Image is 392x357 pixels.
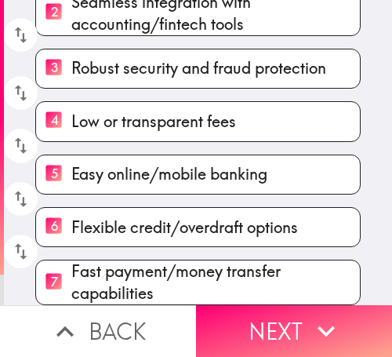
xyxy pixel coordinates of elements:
button: 5Easy online/mobile banking [36,155,360,194]
span: Flexible credit/overdraft options [71,217,298,239]
span: Fast payment/money transfer capabilities [71,260,360,304]
button: 4Low or transparent fees [36,102,360,140]
button: 6Flexible credit/overdraft options [36,208,360,246]
span: Low or transparent fees [71,111,236,133]
span: Easy online/mobile banking [71,163,267,185]
span: Robust security and fraud protection [71,57,326,79]
button: 3Robust security and fraud protection [36,49,360,88]
button: 7Fast payment/money transfer capabilities [36,260,360,304]
button: Next [196,305,392,357]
